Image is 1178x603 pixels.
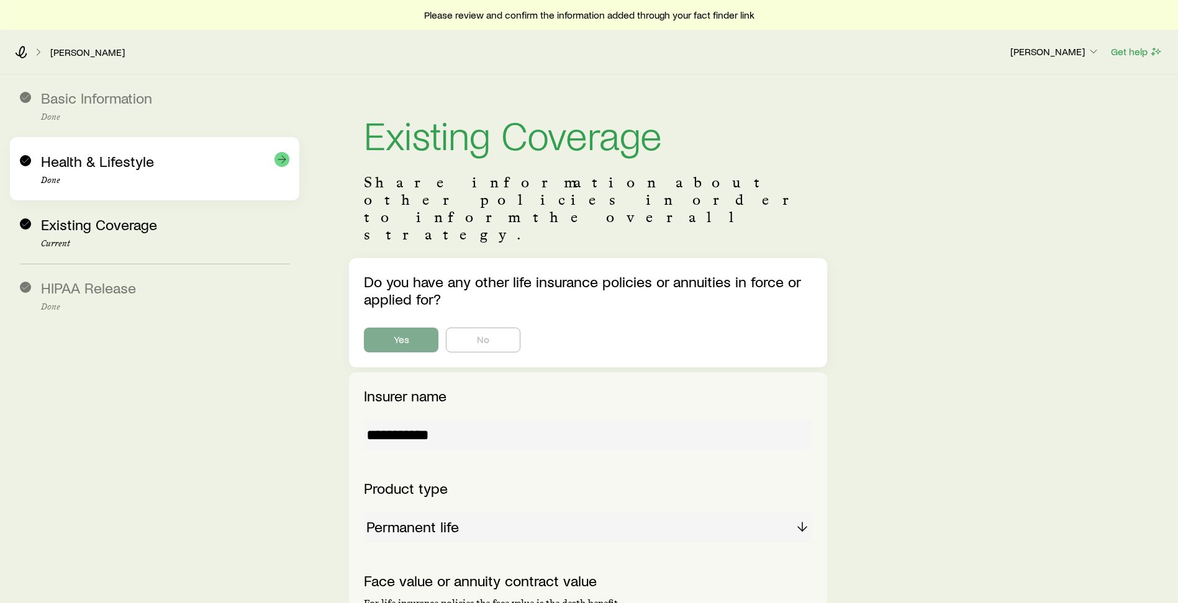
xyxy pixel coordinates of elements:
p: Done [41,176,289,185]
label: Product type [364,479,448,497]
h1: Existing Coverage [364,114,812,154]
button: Yes [364,328,438,352]
p: Do you have any other life insurance policies or annuities in force or applied for? [364,273,812,308]
span: Health & Lifestyle [41,152,154,170]
label: Face value or annuity contract value [364,571,597,589]
span: HIPAA Release [41,279,136,297]
button: Get help [1110,45,1163,59]
a: [PERSON_NAME] [50,47,125,58]
p: Share information about other policies in order to inform the overall strategy. [364,174,812,243]
span: Please review and confirm the information added through your fact finder link [424,9,754,21]
button: [PERSON_NAME] [1010,45,1100,60]
p: Done [41,302,289,312]
span: Existing Coverage [41,215,157,233]
p: [PERSON_NAME] [1010,45,1100,58]
label: Insurer name [364,386,446,404]
p: Done [41,112,289,122]
p: Current [41,239,289,249]
button: No [446,328,520,352]
span: Basic Information [41,89,152,107]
